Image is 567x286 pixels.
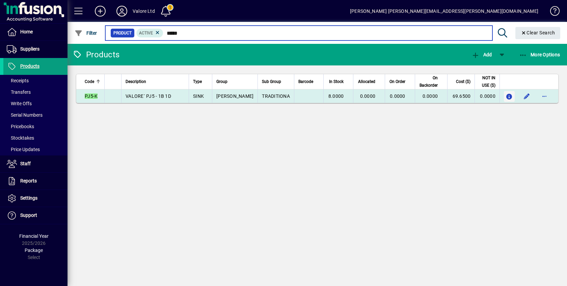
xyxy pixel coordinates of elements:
div: Barcode [298,78,319,85]
span: SINK [193,93,204,99]
mat-chip: Activation Status: Active [136,29,163,37]
div: In Stock [328,78,350,85]
button: Add [470,49,493,61]
span: Stocktakes [7,135,34,141]
span: Add [471,52,492,57]
span: Type [193,78,202,85]
span: Active [139,31,153,35]
span: On Backorder [419,74,438,89]
button: Profile [111,5,133,17]
div: Sub Group [262,78,290,85]
button: More Options [517,49,562,61]
a: Reports [3,173,67,190]
span: 8.0000 [328,93,344,99]
div: Valore Ltd [133,6,155,17]
div: On Order [389,78,411,85]
span: Write Offs [7,101,32,106]
span: Suppliers [20,46,39,52]
span: In Stock [329,78,344,85]
div: Group [216,78,253,85]
span: 0.0000 [360,93,376,99]
em: PJ5-K [85,93,98,99]
span: Code [85,78,94,85]
a: Stocktakes [3,132,67,144]
span: Receipts [7,78,29,83]
div: Description [126,78,185,85]
a: Support [3,207,67,224]
span: Sub Group [262,78,281,85]
div: Type [193,78,208,85]
span: NOT IN USE ($) [479,74,495,89]
span: Barcode [298,78,313,85]
button: Edit [521,91,532,102]
span: Group [216,78,227,85]
button: Clear [515,27,561,39]
a: Suppliers [3,41,67,58]
span: Financial Year [19,233,49,239]
td: 69.6500 [447,89,475,103]
span: Clear Search [521,30,555,35]
span: Allocated [358,78,375,85]
span: Serial Numbers [7,112,43,118]
button: Filter [73,27,99,39]
button: More options [539,91,550,102]
div: On Backorder [419,74,444,89]
span: Package [25,248,43,253]
div: Code [85,78,100,85]
span: TRADITIONA [262,93,290,99]
span: On Order [389,78,405,85]
a: Transfers [3,86,67,98]
a: Pricebooks [3,121,67,132]
span: Description [126,78,146,85]
span: Support [20,212,37,218]
a: Price Updates [3,144,67,155]
div: [PERSON_NAME] [PERSON_NAME][EMAIL_ADDRESS][PERSON_NAME][DOMAIN_NAME] [350,6,538,17]
span: [PERSON_NAME] [216,93,253,99]
span: Filter [75,30,97,36]
span: Staff [20,161,31,166]
button: Add [89,5,111,17]
div: Allocated [357,78,381,85]
span: Reports [20,178,37,183]
span: Pricebooks [7,124,34,129]
a: Receipts [3,75,67,86]
span: 0.0000 [423,93,438,99]
span: VALORE` PJ5 - 1B 1D [126,93,171,99]
a: Write Offs [3,98,67,109]
span: Settings [20,195,37,201]
span: 0.0000 [390,93,405,99]
span: Transfers [7,89,31,95]
div: Products [73,49,119,60]
span: More Options [519,52,560,57]
span: Products [20,63,39,69]
span: Home [20,29,33,34]
a: Serial Numbers [3,109,67,121]
span: Price Updates [7,147,40,152]
td: 0.0000 [475,89,500,103]
a: Staff [3,155,67,172]
a: Home [3,24,67,40]
a: Settings [3,190,67,207]
a: Knowledge Base [545,1,559,23]
span: Product [113,30,132,36]
span: Cost ($) [456,78,470,85]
